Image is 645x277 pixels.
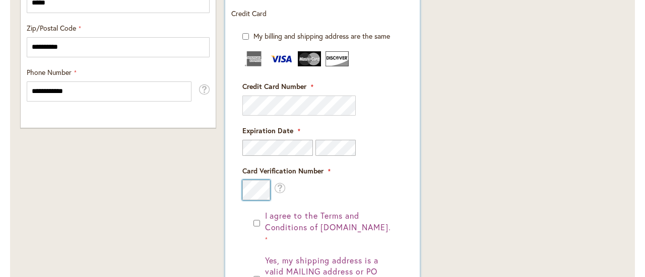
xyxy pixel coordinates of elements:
img: American Express [242,51,266,66]
span: Credit Card Number [242,81,306,91]
span: My billing and shipping address are the same [253,31,390,41]
img: Visa [270,51,293,66]
img: MasterCard [298,51,321,66]
img: Discover [326,51,349,66]
span: Phone Number [27,67,72,77]
span: Expiration Date [242,126,293,135]
span: Credit Card [231,9,267,18]
span: Zip/Postal Code [27,23,76,33]
span: Card Verification Number [242,166,324,175]
iframe: Launch Accessibility Center [8,241,36,269]
span: I agree to the Terms and Conditions of [DOMAIN_NAME]. [265,210,391,232]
